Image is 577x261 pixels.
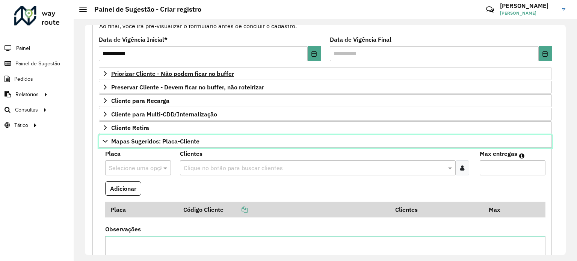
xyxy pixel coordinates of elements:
label: Clientes [180,149,202,158]
th: Código Cliente [178,202,390,217]
span: Painel [16,44,30,52]
button: Adicionar [105,181,141,196]
span: Cliente para Recarga [111,98,169,104]
label: Placa [105,149,121,158]
span: Relatórios [15,91,39,98]
span: Priorizar Cliente - Não podem ficar no buffer [111,71,234,77]
a: Copiar [224,206,248,213]
span: Preservar Cliente - Devem ficar no buffer, não roteirizar [111,84,264,90]
button: Choose Date [539,46,552,61]
a: Contato Rápido [482,2,498,18]
a: Preservar Cliente - Devem ficar no buffer, não roteirizar [99,81,552,94]
label: Observações [105,225,141,234]
th: Clientes [390,202,484,217]
span: Tático [14,121,28,129]
a: Mapas Sugeridos: Placa-Cliente [99,135,552,148]
span: Cliente para Multi-CDD/Internalização [111,111,217,117]
label: Data de Vigência Final [330,35,391,44]
label: Max entregas [480,149,517,158]
h3: [PERSON_NAME] [500,2,556,9]
a: Cliente para Recarga [99,94,552,107]
span: Cliente Retira [111,125,149,131]
button: Choose Date [308,46,321,61]
h2: Painel de Sugestão - Criar registro [87,5,201,14]
th: Max [483,202,514,217]
span: Painel de Sugestão [15,60,60,68]
span: Pedidos [14,75,33,83]
em: Máximo de clientes que serão colocados na mesma rota com os clientes informados [519,153,524,159]
span: Mapas Sugeridos: Placa-Cliente [111,138,199,144]
label: Data de Vigência Inicial [99,35,168,44]
a: Cliente para Multi-CDD/Internalização [99,108,552,121]
span: Consultas [15,106,38,114]
a: Priorizar Cliente - Não podem ficar no buffer [99,67,552,80]
span: [PERSON_NAME] [500,10,556,17]
a: Cliente Retira [99,121,552,134]
th: Placa [105,202,178,217]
